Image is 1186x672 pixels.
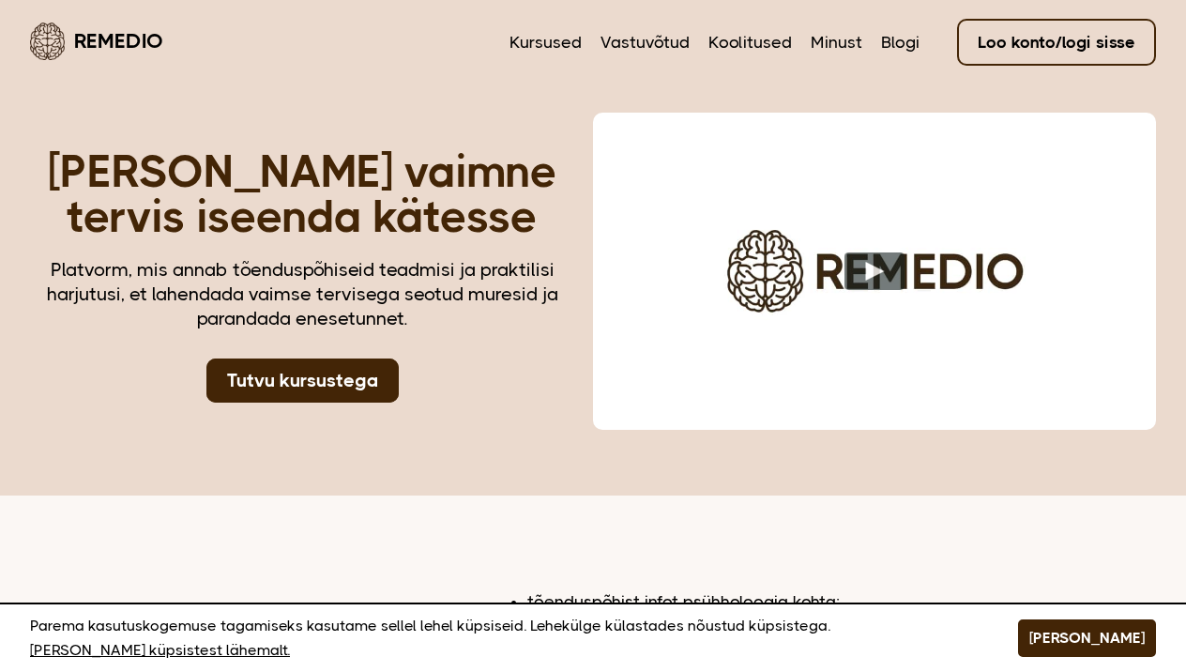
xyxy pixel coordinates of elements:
h1: [PERSON_NAME] vaimne tervis iseenda kätesse [30,149,574,239]
a: Koolitused [708,30,792,54]
div: Platvorm, mis annab tõenduspõhiseid teadmisi ja praktilisi harjutusi, et lahendada vaimse tervise... [30,258,574,331]
li: tõenduspõhist infot psühholoogia kohta; [527,589,1156,614]
a: Kursused [509,30,582,54]
img: Remedio logo [30,23,65,60]
button: [PERSON_NAME] [1018,619,1156,657]
a: Loo konto/logi sisse [957,19,1156,66]
a: Blogi [881,30,920,54]
a: Tutvu kursustega [206,359,399,403]
button: Play video [844,252,905,290]
p: Parema kasutuskogemuse tagamiseks kasutame sellel lehel küpsiseid. Lehekülge külastades nõustud k... [30,614,971,663]
a: [PERSON_NAME] küpsistest lähemalt. [30,638,290,663]
a: Vastuvõtud [601,30,690,54]
a: Minust [811,30,862,54]
a: Remedio [30,19,163,63]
